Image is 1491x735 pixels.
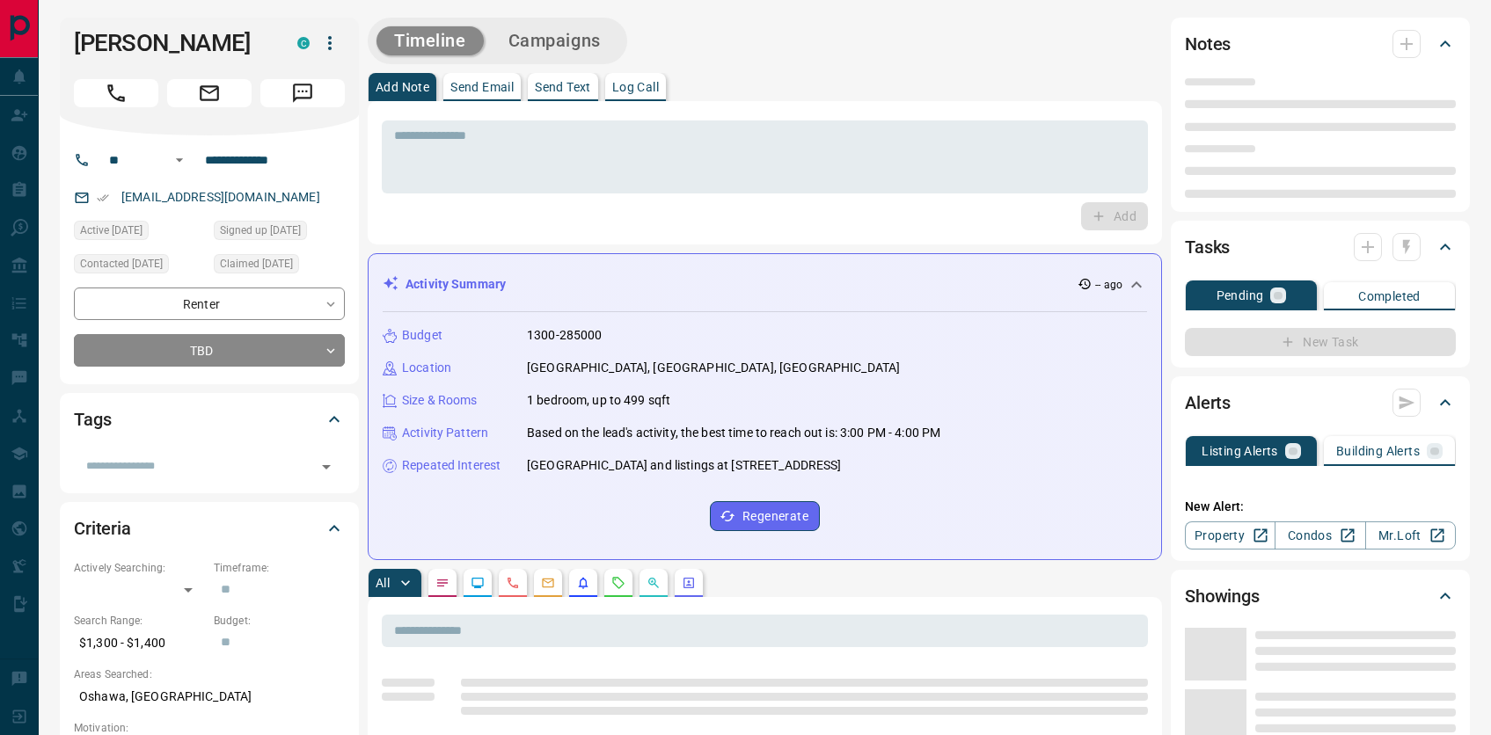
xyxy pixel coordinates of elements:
p: [GEOGRAPHIC_DATA] and listings at [STREET_ADDRESS] [527,456,842,475]
a: Property [1185,521,1275,549]
h2: Alerts [1185,389,1231,417]
span: Message [260,79,345,107]
div: Notes [1185,23,1456,65]
p: Completed [1358,290,1421,302]
span: Active [DATE] [80,222,143,239]
svg: Listing Alerts [576,576,590,590]
div: Activity Summary-- ago [383,268,1147,301]
button: Open [314,455,339,479]
a: Condos [1275,521,1365,549]
p: Based on the lead's activity, the best time to reach out is: 3:00 PM - 4:00 PM [527,424,940,442]
h2: Tasks [1185,233,1230,261]
p: Timeframe: [214,560,345,576]
svg: Emails [541,576,555,590]
p: -- ago [1095,277,1122,293]
svg: Email Verified [97,192,109,204]
h2: Showings [1185,582,1260,610]
p: Send Text [535,81,591,93]
a: [EMAIL_ADDRESS][DOMAIN_NAME] [121,190,320,204]
h2: Criteria [74,514,131,542]
span: Email [167,79,252,107]
div: Tags [74,398,345,440]
h2: Tags [74,405,111,433]
p: Pending [1217,289,1264,302]
span: Signed up [DATE] [220,222,301,239]
p: 1 bedroom, up to 499 sqft [527,391,670,410]
div: Mon May 26 2025 [214,221,345,245]
p: New Alert: [1185,498,1456,516]
p: Send Email [450,81,514,93]
button: Timeline [376,26,484,55]
span: Call [74,79,158,107]
p: Budget [402,326,442,345]
a: Mr.Loft [1365,521,1456,549]
p: Search Range: [74,613,205,629]
svg: Lead Browsing Activity [471,576,485,590]
div: Mon May 26 2025 [74,221,205,245]
span: Contacted [DATE] [80,255,163,273]
p: Budget: [214,613,345,629]
h2: Notes [1185,30,1231,58]
p: Building Alerts [1336,445,1420,457]
p: Activity Summary [406,275,506,294]
h1: [PERSON_NAME] [74,29,271,57]
p: Location [402,359,451,377]
div: Wed May 28 2025 [74,254,205,279]
p: Actively Searching: [74,560,205,576]
p: Listing Alerts [1202,445,1278,457]
svg: Agent Actions [682,576,696,590]
svg: Calls [506,576,520,590]
p: 1300-285000 [527,326,602,345]
svg: Requests [611,576,625,590]
div: condos.ca [297,37,310,49]
div: Renter [74,287,345,320]
p: Activity Pattern [402,424,488,442]
p: Log Call [612,81,659,93]
div: Criteria [74,507,345,549]
button: Campaigns [491,26,618,55]
div: TBD [74,334,345,367]
span: Claimed [DATE] [220,255,293,273]
div: Showings [1185,575,1456,617]
svg: Notes [435,576,449,590]
button: Open [169,149,190,171]
p: Areas Searched: [74,666,345,682]
p: [GEOGRAPHIC_DATA], [GEOGRAPHIC_DATA], [GEOGRAPHIC_DATA] [527,359,900,377]
p: Add Note [376,81,429,93]
div: Tasks [1185,226,1456,268]
p: $1,300 - $1,400 [74,629,205,658]
p: Size & Rooms [402,391,478,410]
div: Alerts [1185,382,1456,424]
svg: Opportunities [647,576,661,590]
div: Mon May 26 2025 [214,254,345,279]
button: Regenerate [710,501,820,531]
p: Oshawa, [GEOGRAPHIC_DATA] [74,682,345,711]
p: All [376,577,390,589]
p: Repeated Interest [402,456,501,475]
